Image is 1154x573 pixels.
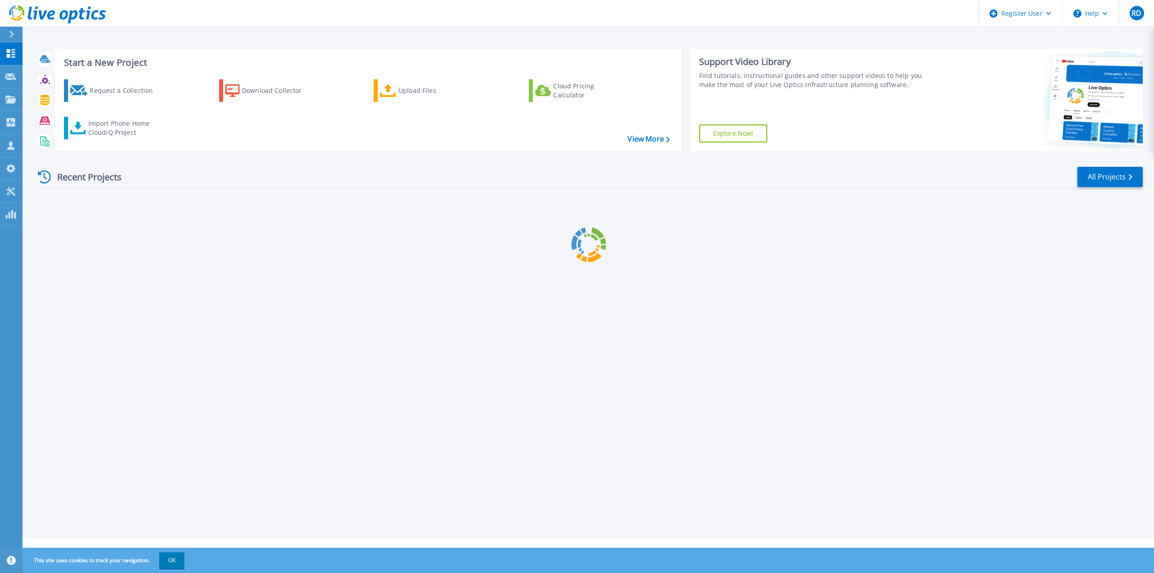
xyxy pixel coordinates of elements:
[699,56,933,68] div: Support Video Library
[242,82,314,100] div: Download Collector
[90,82,162,100] div: Request a Collection
[699,124,768,142] a: Explore Now!
[64,79,165,102] a: Request a Collection
[553,82,625,100] div: Cloud Pricing Calculator
[398,82,471,100] div: Upload Files
[64,58,669,68] h3: Start a New Project
[699,71,933,89] div: Find tutorials, instructional guides and other support videos to help you make the most of your L...
[374,79,474,102] a: Upload Files
[88,119,159,137] div: Import Phone Home CloudIQ Project
[25,552,184,568] span: This site uses cookies to track your navigation.
[35,166,134,188] div: Recent Projects
[1077,167,1143,187] a: All Projects
[219,79,320,102] a: Download Collector
[627,135,669,143] a: View More
[159,552,184,568] button: OK
[1131,9,1141,17] span: RD
[529,79,629,102] a: Cloud Pricing Calculator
